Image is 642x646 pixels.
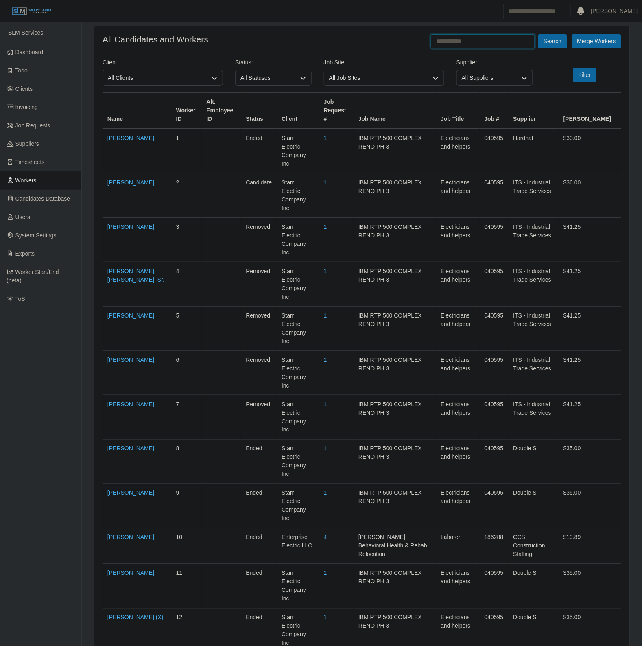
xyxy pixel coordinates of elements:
span: Job Requests [15,122,50,129]
th: Job # [480,93,509,129]
label: Supplier: [456,58,479,67]
td: 040595 [480,351,509,395]
span: SLM Services [8,29,43,36]
button: Merge Workers [572,34,621,48]
td: Starr Electric Company Inc [277,440,319,484]
th: Alt. Employee ID [202,93,241,129]
span: All Statuses [236,70,295,85]
label: Job Site: [324,58,346,67]
td: $41.25 [559,395,621,440]
span: All Clients [103,70,206,85]
a: [PERSON_NAME] [107,490,154,496]
td: ITS - Industrial Trade Services [509,351,559,395]
td: 040595 [480,484,509,528]
a: [PERSON_NAME] [107,357,154,363]
td: removed [241,395,277,440]
td: ITS - Industrial Trade Services [509,395,559,440]
td: IBM RTP 500 COMPLEX RENO PH 3 [354,173,436,218]
span: Exports [15,250,35,257]
span: Timesheets [15,159,45,165]
td: 7 [171,395,202,440]
a: 4 [324,534,327,541]
th: Job Name [354,93,436,129]
td: 2 [171,173,202,218]
td: $19.89 [559,528,621,564]
th: Job Request # [319,93,354,129]
td: ITS - Industrial Trade Services [509,307,559,351]
td: 1 [171,129,202,173]
td: Starr Electric Company Inc [277,173,319,218]
th: [PERSON_NAME] [559,93,621,129]
label: Status: [235,58,253,67]
span: System Settings [15,232,57,239]
td: Starr Electric Company Inc [277,395,319,440]
h4: All Candidates and Workers [103,34,208,44]
td: ended [241,484,277,528]
td: IBM RTP 500 COMPLEX RENO PH 3 [354,564,436,609]
label: Client: [103,58,119,67]
td: ITS - Industrial Trade Services [509,218,559,262]
td: Starr Electric Company Inc [277,262,319,307]
span: All Job Sites [324,70,428,85]
span: Candidates Database [15,195,70,202]
td: 040595 [480,173,509,218]
a: [PERSON_NAME] [591,7,638,15]
td: ended [241,129,277,173]
span: Clients [15,85,33,92]
span: Worker Start/End (beta) [7,269,59,284]
span: Invoicing [15,104,38,110]
td: CCS Construction Staffing [509,528,559,564]
a: 1 [324,401,327,407]
td: Electricians and helpers [436,395,479,440]
span: Todo [15,67,28,74]
a: [PERSON_NAME] [107,570,154,576]
a: [PERSON_NAME] [107,223,154,230]
button: Search [538,34,567,48]
a: 1 [324,570,327,576]
td: ITS - Industrial Trade Services [509,173,559,218]
a: 1 [324,223,327,230]
th: Client [277,93,319,129]
a: [PERSON_NAME] [107,179,154,186]
td: Enterprise Electric LLC. [277,528,319,564]
td: $36.00 [559,173,621,218]
td: ended [241,440,277,484]
td: 10 [171,528,202,564]
td: Double S [509,484,559,528]
td: $41.25 [559,307,621,351]
td: Electricians and helpers [436,351,479,395]
span: All Suppliers [457,70,516,85]
td: 040595 [480,218,509,262]
td: 11 [171,564,202,609]
td: ITS - Industrial Trade Services [509,262,559,307]
td: Starr Electric Company Inc [277,307,319,351]
span: ToS [15,296,25,302]
a: 1 [324,268,327,274]
input: Search [503,4,571,18]
td: Starr Electric Company Inc [277,218,319,262]
td: removed [241,262,277,307]
img: SLM Logo [11,7,52,16]
td: Starr Electric Company Inc [277,564,319,609]
td: IBM RTP 500 COMPLEX RENO PH 3 [354,129,436,173]
td: Electricians and helpers [436,173,479,218]
a: [PERSON_NAME] [107,135,154,141]
td: IBM RTP 500 COMPLEX RENO PH 3 [354,351,436,395]
span: Dashboard [15,49,44,55]
a: [PERSON_NAME] [PERSON_NAME], Sr. [107,268,164,283]
td: Electricians and helpers [436,218,479,262]
a: 1 [324,312,327,319]
td: Hardhat [509,129,559,173]
th: Job Title [436,93,479,129]
td: $41.25 [559,351,621,395]
td: removed [241,351,277,395]
a: [PERSON_NAME] [107,401,154,407]
button: Filter [573,68,596,82]
td: Electricians and helpers [436,564,479,609]
td: 040595 [480,564,509,609]
td: removed [241,307,277,351]
th: Status [241,93,277,129]
td: 040595 [480,129,509,173]
a: 1 [324,179,327,186]
td: 3 [171,218,202,262]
